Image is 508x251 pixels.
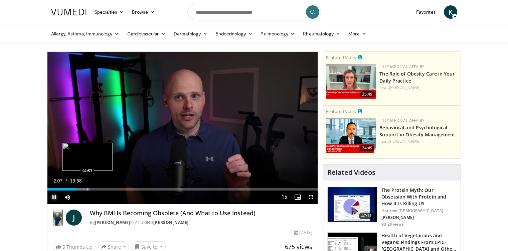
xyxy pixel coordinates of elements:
[51,9,87,15] img: VuMedi Logo
[153,220,189,225] a: [PERSON_NAME]
[379,85,458,91] div: Feat.
[326,64,376,99] a: 25:49
[444,5,457,19] a: K
[379,138,458,144] div: Feat.
[187,4,321,20] input: Search topics, interventions
[326,108,356,114] small: Featured Video
[91,5,128,19] a: Specialties
[326,118,376,153] img: ba3304f6-7838-4e41-9c0f-2e31ebde6754.png.150x105_q85_crop-smart_upscale.png
[326,54,356,60] small: Featured Video
[326,64,376,99] img: e1208b6b-349f-4914-9dd7-f97803bdbf1d.png.150x105_q85_crop-smart_upscale.png
[412,5,440,19] a: Favorites
[90,220,312,226] div: By FEATURING
[123,27,169,40] a: Cardiovascular
[257,27,299,40] a: Pulmonology
[128,5,159,19] a: Browse
[47,52,318,204] video-js: Video Player
[47,191,61,204] button: Pause
[90,210,312,217] h4: Why BMI Is Becoming Obsolete (And What to Use Instead)
[360,91,374,97] span: 25:49
[53,178,62,183] span: 2:07
[359,213,375,219] span: 47:11
[211,27,257,40] a: Endocrinology
[327,168,375,176] h4: Related Videos
[379,71,455,84] a: The Role of Obesity Care in Your Daily Practice
[389,85,420,90] a: [PERSON_NAME]
[328,187,377,222] img: b7b8b05e-5021-418b-a89a-60a270e7cf82.150x105_q85_crop-smart_upscale.jpg
[389,138,420,144] a: [PERSON_NAME]
[53,210,63,226] img: Dr. Jordan Rennicke
[278,191,291,204] button: Playback Rate
[381,222,403,227] p: 90.2K views
[379,118,425,123] a: Lilly Medical Affairs
[66,210,82,226] a: J
[47,27,123,40] a: Allergy, Asthma, Immunology
[95,220,130,225] a: [PERSON_NAME]
[344,27,370,40] a: More
[299,27,344,40] a: Rheumatology
[381,187,457,207] h3: The Protein Myth: Our Obsession With Protein and How It Is Killing US
[170,27,212,40] a: Dermatology
[326,118,376,153] a: 24:49
[294,230,312,236] div: [DATE]
[379,64,425,70] a: Lilly Medical Affairs
[291,191,304,204] button: Enable picture-in-picture mode
[381,215,457,220] p: [PERSON_NAME]
[70,178,82,183] span: 19:58
[62,244,65,250] span: 5
[381,208,457,214] p: Houston [DEMOGRAPHIC_DATA]
[66,178,67,183] span: /
[304,191,318,204] button: Fullscreen
[379,124,455,138] a: Behavioral and Psychological Support in Obesity Management
[327,187,457,227] a: 47:11 The Protein Myth: Our Obsession With Protein and How It Is Killing US Houston [DEMOGRAPHIC_...
[360,145,374,151] span: 24:49
[285,243,312,251] span: 675 views
[47,188,318,191] div: Progress Bar
[61,191,74,204] button: Mute
[62,143,113,171] img: image.jpeg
